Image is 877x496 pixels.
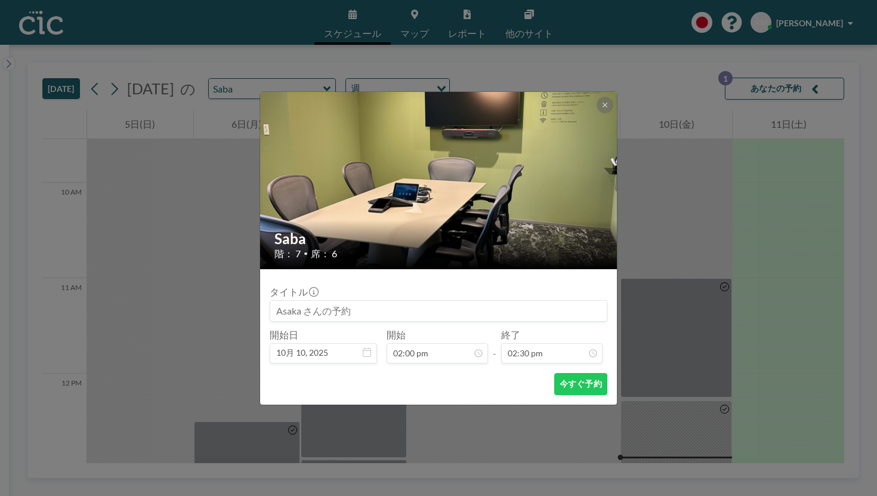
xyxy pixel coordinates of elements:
[270,329,298,341] label: 開始日
[274,230,604,248] h2: Saba
[493,333,496,359] span: -
[274,248,301,260] span: 階： 7
[501,329,520,341] label: 終了
[304,249,308,258] span: •
[270,286,317,298] label: タイトル
[270,301,607,321] input: Asaka さんの予約
[311,248,337,260] span: 席： 6
[387,329,406,341] label: 開始
[554,373,607,395] button: 今すぐ予約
